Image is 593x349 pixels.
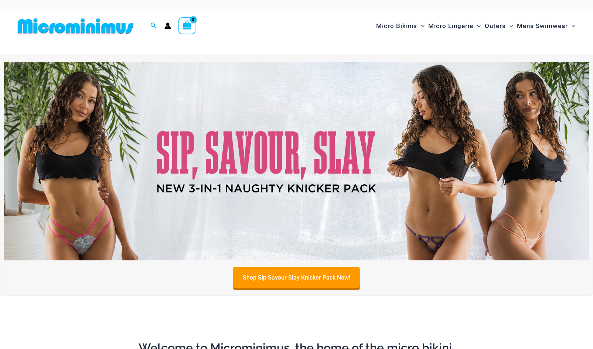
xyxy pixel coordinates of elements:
span: Mens Swimwear [517,17,568,35]
a: Account icon link [164,23,171,29]
img: MM SHOP LOGO FLAT [15,18,136,34]
img: Sip Savour Slay Knicker Pack [4,62,589,260]
a: Micro BikinisMenu ToggleMenu Toggle [374,15,426,37]
span: Menu Toggle [568,17,575,35]
a: OutersMenu ToggleMenu Toggle [483,15,515,37]
a: View Shopping Cart, empty [178,17,195,34]
a: Shop Sip Savour Slay Knicker Pack Now! [233,267,360,288]
span: Micro Bikinis [376,17,417,35]
span: Menu Toggle [506,17,513,35]
span: Menu Toggle [417,17,425,35]
span: Outers [485,17,506,35]
a: Search icon link [150,21,157,31]
a: Mens SwimwearMenu ToggleMenu Toggle [515,15,577,37]
span: Micro Lingerie [428,17,473,35]
span: Menu Toggle [473,17,481,35]
a: Micro LingerieMenu ToggleMenu Toggle [426,15,483,37]
nav: Site Navigation [373,14,578,38]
